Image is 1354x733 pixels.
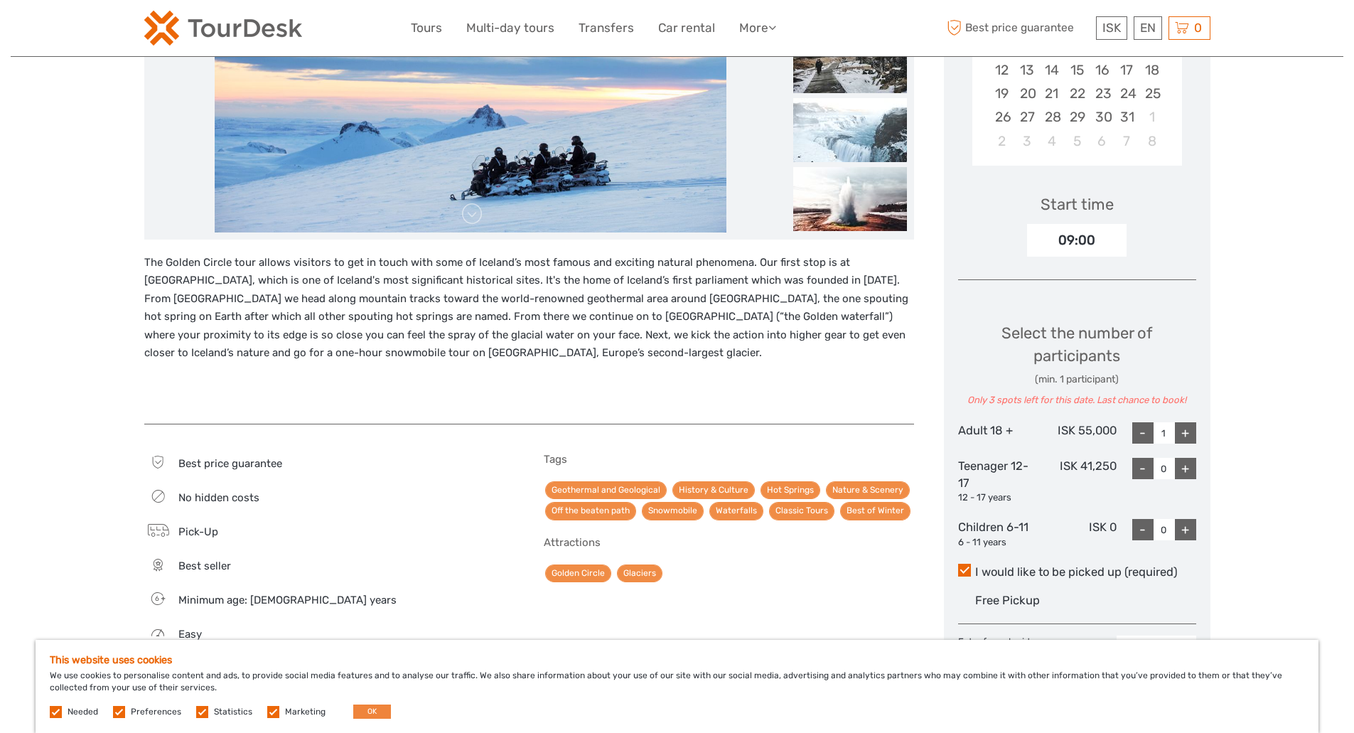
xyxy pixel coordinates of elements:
[672,481,755,499] a: History & Culture
[1175,519,1196,540] div: +
[958,322,1196,407] div: Select the number of participants
[793,167,907,231] img: d20006cff51242719c6f2951424a6da4_slider_thumbnail.jpeg
[617,565,662,582] a: Glaciers
[579,18,634,38] a: Transfers
[146,594,167,604] span: 6
[544,536,914,549] h5: Attractions
[1114,58,1139,82] div: Choose Friday, October 17th, 2025
[20,25,161,36] p: We're away right now. Please check back later!
[642,502,704,520] a: Snowmobile
[989,105,1014,129] div: Choose Sunday, October 26th, 2025
[793,29,907,93] img: f4ee769743ea48a6ad0ab2d038370ecb_slider_thumbnail.jpeg
[1014,82,1039,105] div: Choose Monday, October 20th, 2025
[163,22,181,39] button: Open LiveChat chat widget
[36,640,1318,733] div: We use cookies to personalise content and ads, to provide social media features and to analyse ou...
[1037,519,1117,549] div: ISK 0
[709,502,763,520] a: Waterfalls
[466,18,554,38] a: Multi-day tours
[178,594,397,606] span: Minimum age: [DEMOGRAPHIC_DATA] years
[1132,422,1154,444] div: -
[1014,58,1039,82] div: Choose Monday, October 13th, 2025
[178,457,282,470] span: Best price guarantee
[1132,519,1154,540] div: -
[1064,105,1089,129] div: Choose Wednesday, October 29th, 2025
[958,564,1196,581] label: I would like to be picked up (required)
[975,594,1040,607] span: Free Pickup
[1090,105,1114,129] div: Choose Thursday, October 30th, 2025
[1114,82,1139,105] div: Choose Friday, October 24th, 2025
[1192,21,1204,35] span: 0
[1132,458,1154,479] div: -
[658,18,715,38] a: Car rental
[826,481,910,499] a: Nature & Scenery
[1090,82,1114,105] div: Choose Thursday, October 23rd, 2025
[958,422,1038,444] div: Adult 18 +
[958,491,1038,505] div: 12 - 17 years
[214,706,252,718] label: Statistics
[178,560,231,572] span: Best seller
[545,565,611,582] a: Golden Circle
[1139,82,1164,105] div: Choose Saturday, October 25th, 2025
[1039,105,1064,129] div: Choose Tuesday, October 28th, 2025
[958,636,1117,676] div: Extra for solo rider per snowmobile, price per person
[1134,16,1162,40] div: EN
[1041,193,1114,215] div: Start time
[958,458,1038,505] div: Teenager 12-17
[178,525,218,538] span: Pick-Up
[144,11,302,46] img: 120-15d4194f-c635-41b9-a512-a3cb382bfb57_logo_small.png
[769,502,834,520] a: Classic Tours
[1064,129,1089,153] div: Choose Wednesday, November 5th, 2025
[178,628,202,641] span: Easy
[411,18,442,38] a: Tours
[793,98,907,162] img: f15003c3cc8f47e885b70257023623dd_slider_thumbnail.jpeg
[958,536,1038,550] div: 6 - 11 years
[50,654,1304,666] h5: This website uses cookies
[761,481,820,499] a: Hot Springs
[144,254,914,363] p: The Golden Circle tour allows visitors to get in touch with some of Iceland’s most famous and exc...
[958,373,1196,387] div: (min. 1 participant)
[1039,129,1064,153] div: Choose Tuesday, November 4th, 2025
[353,705,391,719] button: OK
[131,706,181,718] label: Preferences
[944,16,1092,40] span: Best price guarantee
[958,519,1038,549] div: Children 6-11
[545,481,667,499] a: Geothermal and Geological
[1014,105,1039,129] div: Choose Monday, October 27th, 2025
[1039,82,1064,105] div: Choose Tuesday, October 21st, 2025
[989,82,1014,105] div: Choose Sunday, October 19th, 2025
[1064,58,1089,82] div: Choose Wednesday, October 15th, 2025
[545,502,636,520] a: Off the beaten path
[1090,129,1114,153] div: Choose Thursday, November 6th, 2025
[1039,58,1064,82] div: Choose Tuesday, October 14th, 2025
[1114,105,1139,129] div: Choose Friday, October 31st, 2025
[739,18,776,38] a: More
[1037,422,1117,444] div: ISK 55,000
[178,491,259,504] span: No hidden costs
[1090,58,1114,82] div: Choose Thursday, October 16th, 2025
[977,11,1177,153] div: month 2025-10
[68,706,98,718] label: Needed
[1139,105,1164,129] div: Choose Saturday, November 1st, 2025
[1027,224,1127,257] div: 09:00
[1014,129,1039,153] div: Choose Monday, November 3rd, 2025
[958,394,1196,407] div: Only 3 spots left for this date. Last chance to book!
[1102,21,1121,35] span: ISK
[1064,82,1089,105] div: Choose Wednesday, October 22nd, 2025
[1114,129,1139,153] div: Choose Friday, November 7th, 2025
[1139,58,1164,82] div: Choose Saturday, October 18th, 2025
[1037,458,1117,505] div: ISK 41,250
[1175,458,1196,479] div: +
[1175,422,1196,444] div: +
[989,58,1014,82] div: Choose Sunday, October 12th, 2025
[285,706,326,718] label: Marketing
[544,453,914,466] h5: Tags
[989,129,1014,153] div: Choose Sunday, November 2nd, 2025
[1139,129,1164,153] div: Choose Saturday, November 8th, 2025
[840,502,910,520] a: Best of Winter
